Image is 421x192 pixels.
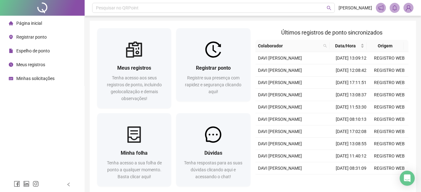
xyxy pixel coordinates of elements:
[332,174,370,187] td: [DATE] 16:58:38
[176,28,250,101] a: Registrar pontoRegistre sua presença com rapidez e segurança clicando aqui!
[332,42,359,49] span: Data/Hora
[176,113,250,186] a: DúvidasTenha respostas para as suas dúvidas clicando aqui e acessando o chat!
[16,48,50,53] span: Espelho de ponto
[327,6,331,10] span: search
[107,75,162,101] span: Tenha acesso aos seus registros de ponto, incluindo geolocalização e demais observações!
[322,41,328,51] span: search
[332,138,370,150] td: [DATE] 13:08:55
[196,65,231,71] span: Registrar ponto
[370,162,408,174] td: REGISTRO WEB
[258,153,302,158] span: DAVI [PERSON_NAME]
[332,52,370,64] td: [DATE] 13:09:12
[339,4,372,11] span: [PERSON_NAME]
[332,64,370,77] td: [DATE] 12:08:42
[332,162,370,174] td: [DATE] 08:31:09
[332,77,370,89] td: [DATE] 17:11:51
[107,160,162,179] span: Tenha acesso a sua folha de ponto a qualquer momento. Basta clicar aqui!
[14,181,20,187] span: facebook
[121,150,148,156] span: Minha folha
[332,113,370,125] td: [DATE] 08:10:13
[370,101,408,113] td: REGISTRO WEB
[332,101,370,113] td: [DATE] 11:53:30
[370,52,408,64] td: REGISTRO WEB
[370,150,408,162] td: REGISTRO WEB
[332,125,370,138] td: [DATE] 17:02:08
[367,40,404,52] th: Origem
[9,21,13,25] span: home
[370,113,408,125] td: REGISTRO WEB
[185,75,241,94] span: Registre sua presença com rapidez e segurança clicando aqui!
[9,49,13,53] span: file
[16,62,45,67] span: Meus registros
[400,171,415,186] div: Open Intercom Messenger
[370,125,408,138] td: REGISTRO WEB
[204,150,222,156] span: Dúvidas
[370,64,408,77] td: REGISTRO WEB
[16,21,42,26] span: Página inicial
[97,113,171,186] a: Minha folhaTenha acesso a sua folha de ponto a qualquer momento. Basta clicar aqui!
[258,166,302,171] span: DAVI [PERSON_NAME]
[66,182,71,187] span: left
[332,150,370,162] td: [DATE] 11:40:12
[258,104,302,109] span: DAVI [PERSON_NAME]
[97,28,171,108] a: Meus registrosTenha acesso aos seus registros de ponto, incluindo geolocalização e demais observa...
[16,76,55,81] span: Minhas solicitações
[258,129,302,134] span: DAVI [PERSON_NAME]
[9,76,13,81] span: schedule
[281,29,382,36] span: Últimos registros de ponto sincronizados
[258,56,302,61] span: DAVI [PERSON_NAME]
[370,138,408,150] td: REGISTRO WEB
[9,35,13,39] span: environment
[378,5,384,11] span: notification
[258,42,321,49] span: Colaborador
[33,181,39,187] span: instagram
[323,44,327,48] span: search
[9,62,13,67] span: clock-circle
[329,40,366,52] th: Data/Hora
[23,181,29,187] span: linkedin
[370,77,408,89] td: REGISTRO WEB
[332,89,370,101] td: [DATE] 13:08:37
[16,35,47,40] span: Registrar ponto
[258,117,302,122] span: DAVI [PERSON_NAME]
[392,5,397,11] span: bell
[184,160,242,179] span: Tenha respostas para as suas dúvidas clicando aqui e acessando o chat!
[258,92,302,97] span: DAVI [PERSON_NAME]
[370,174,408,187] td: REGISTRO WEB
[404,3,413,13] img: 91416
[117,65,151,71] span: Meus registros
[258,141,302,146] span: DAVI [PERSON_NAME]
[258,80,302,85] span: DAVI [PERSON_NAME]
[370,89,408,101] td: REGISTRO WEB
[258,68,302,73] span: DAVI [PERSON_NAME]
